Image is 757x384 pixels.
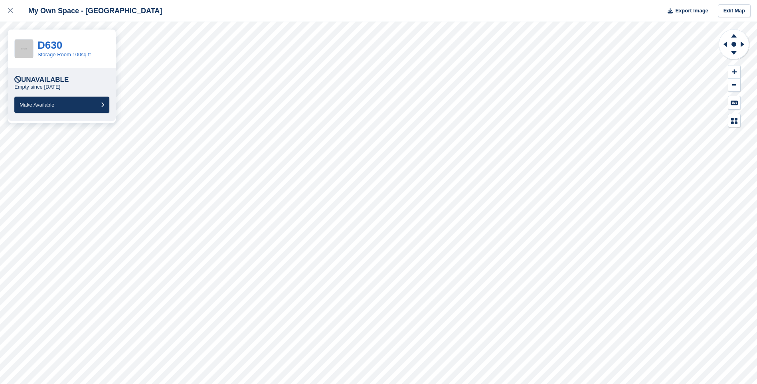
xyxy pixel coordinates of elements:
[728,65,740,79] button: Zoom In
[728,114,740,127] button: Map Legend
[14,76,69,84] div: Unavailable
[675,7,708,15] span: Export Image
[15,40,33,58] img: 256x256-placeholder-a091544baa16b46aadf0b611073c37e8ed6a367829ab441c3b0103e7cf8a5b1b.png
[38,51,91,57] a: Storage Room 100sq ft
[21,6,162,16] div: My Own Space - [GEOGRAPHIC_DATA]
[38,39,62,51] a: D630
[14,97,109,113] button: Make Available
[20,102,54,108] span: Make Available
[728,79,740,92] button: Zoom Out
[728,96,740,109] button: Keyboard Shortcuts
[718,4,751,18] a: Edit Map
[14,84,60,90] p: Empty since [DATE]
[663,4,708,18] button: Export Image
